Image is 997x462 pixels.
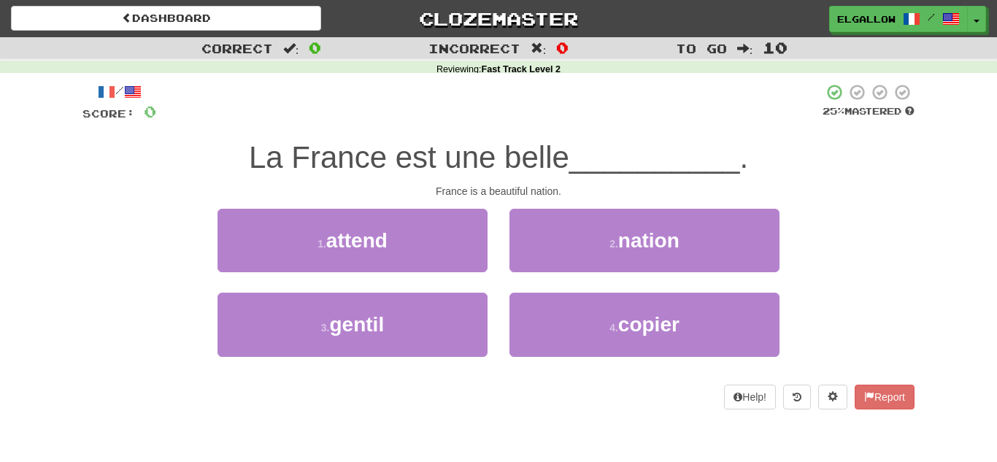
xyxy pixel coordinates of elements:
[326,229,388,252] span: attend
[609,322,618,334] small: 4 .
[823,105,915,118] div: Mastered
[321,322,330,334] small: 3 .
[509,293,779,356] button: 4.copier
[82,184,915,199] div: France is a beautiful nation.
[531,42,547,55] span: :
[144,102,156,120] span: 0
[569,140,740,174] span: __________
[609,238,618,250] small: 2 .
[330,313,385,336] span: gentil
[82,107,135,120] span: Score:
[829,6,968,32] a: elgallow /
[618,229,680,252] span: nation
[82,83,156,101] div: /
[509,209,779,272] button: 2.nation
[201,41,273,55] span: Correct
[11,6,321,31] a: Dashboard
[249,140,569,174] span: La France est une belle
[218,209,488,272] button: 1.attend
[724,385,776,409] button: Help!
[428,41,520,55] span: Incorrect
[783,385,811,409] button: Round history (alt+y)
[618,313,680,336] span: copier
[823,105,844,117] span: 25 %
[763,39,788,56] span: 10
[283,42,299,55] span: :
[482,64,561,74] strong: Fast Track Level 2
[837,12,896,26] span: elgallow
[317,238,326,250] small: 1 .
[928,12,935,22] span: /
[739,140,748,174] span: .
[343,6,653,31] a: Clozemaster
[737,42,753,55] span: :
[309,39,321,56] span: 0
[855,385,915,409] button: Report
[218,293,488,356] button: 3.gentil
[556,39,569,56] span: 0
[676,41,727,55] span: To go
